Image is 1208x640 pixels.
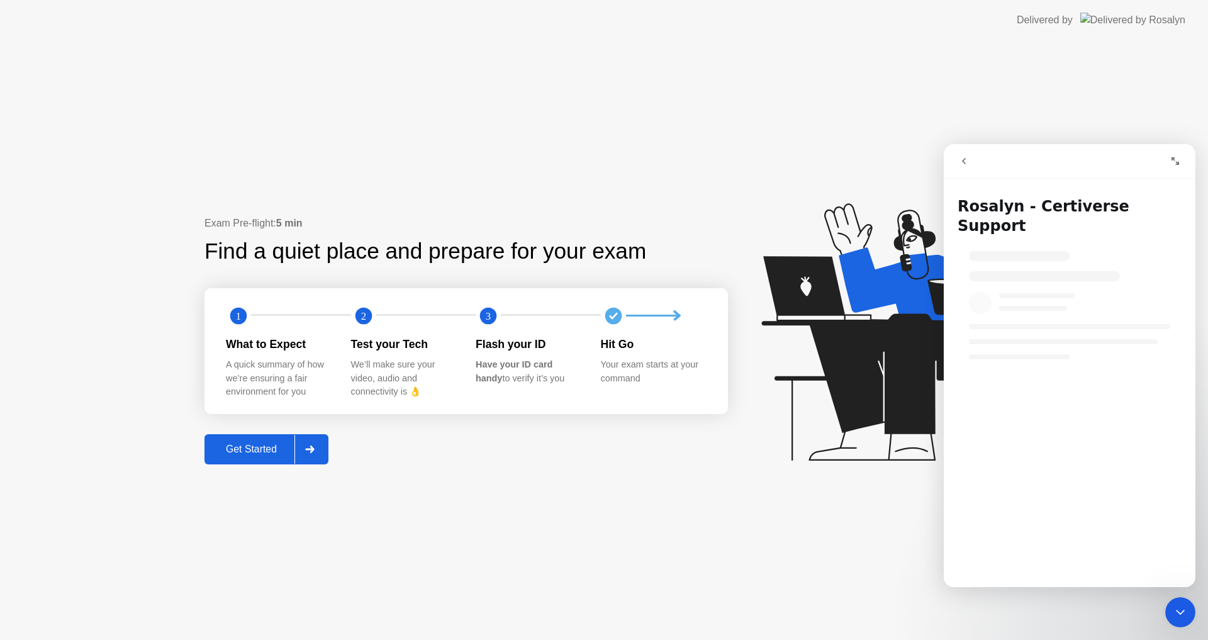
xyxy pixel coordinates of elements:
div: We’ll make sure your video, audio and connectivity is 👌 [351,358,456,399]
b: 5 min [276,218,303,228]
button: Get Started [204,434,328,464]
iframe: Intercom live chat [944,144,1195,587]
div: What to Expect [226,336,331,352]
div: Delivered by [1017,13,1073,28]
div: Hit Go [601,336,706,352]
div: Get Started [208,444,294,455]
b: Have your ID card handy [476,359,552,383]
text: 2 [361,310,366,322]
div: Flash your ID [476,336,581,352]
div: Test your Tech [351,336,456,352]
div: Your exam starts at your command [601,358,706,385]
text: 1 [236,310,241,322]
img: Delivered by Rosalyn [1080,13,1185,27]
div: to verify it’s you [476,358,581,385]
div: A quick summary of how we’re ensuring a fair environment for you [226,358,331,399]
iframe: Intercom live chat [1165,597,1195,627]
text: 3 [486,310,491,322]
div: Exam Pre-flight: [204,216,728,231]
div: Find a quiet place and prepare for your exam [204,235,648,268]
